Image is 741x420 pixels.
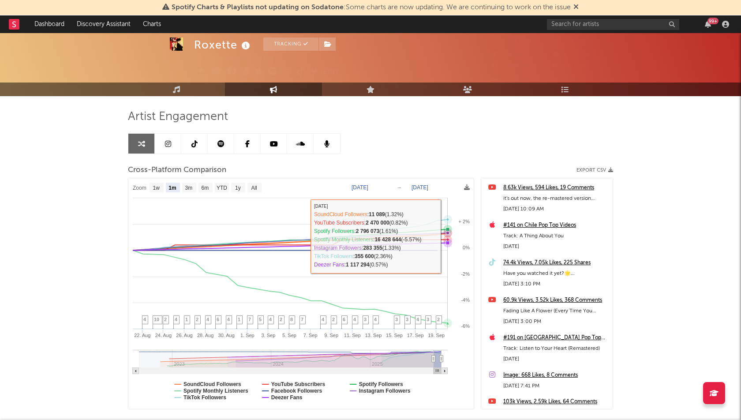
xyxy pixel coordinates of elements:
[168,185,176,191] text: 1m
[492,75,591,81] span: 16 428 644 Monthly Listeners
[196,317,198,322] span: 2
[352,184,368,191] text: [DATE]
[323,67,339,78] button: Edit
[218,333,235,338] text: 30. Aug
[503,295,608,306] a: 60.9k Views, 3.52k Likes, 368 Comments
[185,317,188,322] span: 1
[128,112,228,122] span: Artist Engagement
[428,333,445,338] text: 19. Sep
[503,183,608,193] a: 8.63k Views, 594 Likes, 19 Comments
[206,317,209,322] span: 4
[576,168,613,173] button: Export CSV
[573,4,579,11] span: Dismiss
[202,185,209,191] text: 6m
[164,317,167,322] span: 2
[416,317,419,322] span: 4
[503,268,608,279] div: Have you watched it yet?🌟 #fadinglikeaflower #roxette #musicvideo
[412,184,428,191] text: [DATE]
[437,317,440,322] span: 2
[175,317,177,322] span: 4
[271,388,322,394] text: Facebook Followers
[194,79,249,93] button: Tracking
[461,297,470,303] text: -4%
[324,333,338,338] text: 9. Sep
[28,15,71,33] a: Dashboard
[303,333,318,338] text: 7. Sep
[335,79,385,93] a: Benchmark
[503,241,608,252] div: [DATE]
[290,317,293,322] span: 8
[183,381,241,387] text: SoundCloud Followers
[459,219,470,224] text: + 2%
[503,381,608,391] div: [DATE] 7:41 PM
[347,81,381,92] span: Benchmark
[503,370,608,381] a: Image: 668 Likes, 8 Comments
[390,79,432,93] button: Summary
[197,333,213,338] text: 28. Aug
[503,204,608,214] div: [DATE] 10:09 AM
[235,185,241,191] text: 1y
[492,64,532,69] span: 2 300 000
[262,333,276,338] text: 3. Sep
[240,333,254,338] text: 1. Sep
[503,258,608,268] a: 74.4k Views, 7.05k Likes, 225 Shares
[503,354,608,364] div: [DATE]
[176,333,192,338] text: 26. Aug
[134,333,150,338] text: 22. Aug
[71,15,137,33] a: Discovery Assistant
[128,165,226,176] span: Cross-Platform Comparison
[553,64,590,69] span: 1 117 294
[280,317,282,322] span: 2
[217,185,227,191] text: YTD
[705,21,711,28] button: 99+
[461,271,470,277] text: -2%
[154,317,159,322] span: 10
[137,15,167,33] a: Charts
[492,52,526,57] span: 355 700
[248,317,251,322] span: 7
[553,40,586,45] span: 283 355
[282,333,296,338] text: 5. Sep
[344,333,361,338] text: 11. Sep
[503,407,608,418] div: The countdown starts, remastered youtube video out 3:00 PM CEST❤️ #roxette #musicvideo
[271,381,326,387] text: YouTube Subscribers
[238,317,240,322] span: 1
[194,54,285,64] div: [GEOGRAPHIC_DATA] | Pop
[707,18,719,24] div: 99 +
[183,394,226,401] text: TikTok Followers
[503,316,608,327] div: [DATE] 3:00 PM
[263,37,318,51] button: Tracking
[194,37,252,52] div: Roxette
[503,333,608,343] a: #191 on [GEOGRAPHIC_DATA] Pop Top Videos
[503,306,608,316] div: Fading Like A Flower (Every Time You Leave)
[183,388,248,394] text: Spotify Monthly Listeners
[155,333,172,338] text: 24. Aug
[251,185,257,191] text: All
[271,79,330,93] button: Email AlertsOff
[503,220,608,231] a: #141 on Chile Pop Top Videos
[374,317,377,322] span: 4
[503,397,608,407] a: 103k Views, 2.59k Likes, 64 Comments
[461,323,470,329] text: -6%
[397,184,402,191] text: →
[322,317,324,322] span: 4
[365,333,382,338] text: 13. Sep
[492,40,531,45] span: 2 796 073
[227,317,230,322] span: 4
[386,333,403,338] text: 15. Sep
[259,317,262,322] span: 5
[364,317,367,322] span: 3
[406,317,408,322] span: 3
[463,245,470,250] text: 0%
[172,4,344,11] span: Spotify Charts & Playlists not updating on Sodatone
[503,343,608,354] div: Track: Listen to Your Heart (Remastered)
[185,185,193,191] text: 3m
[395,317,398,322] span: 3
[269,317,272,322] span: 4
[359,388,411,394] text: Instagram Followers
[353,317,356,322] span: 4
